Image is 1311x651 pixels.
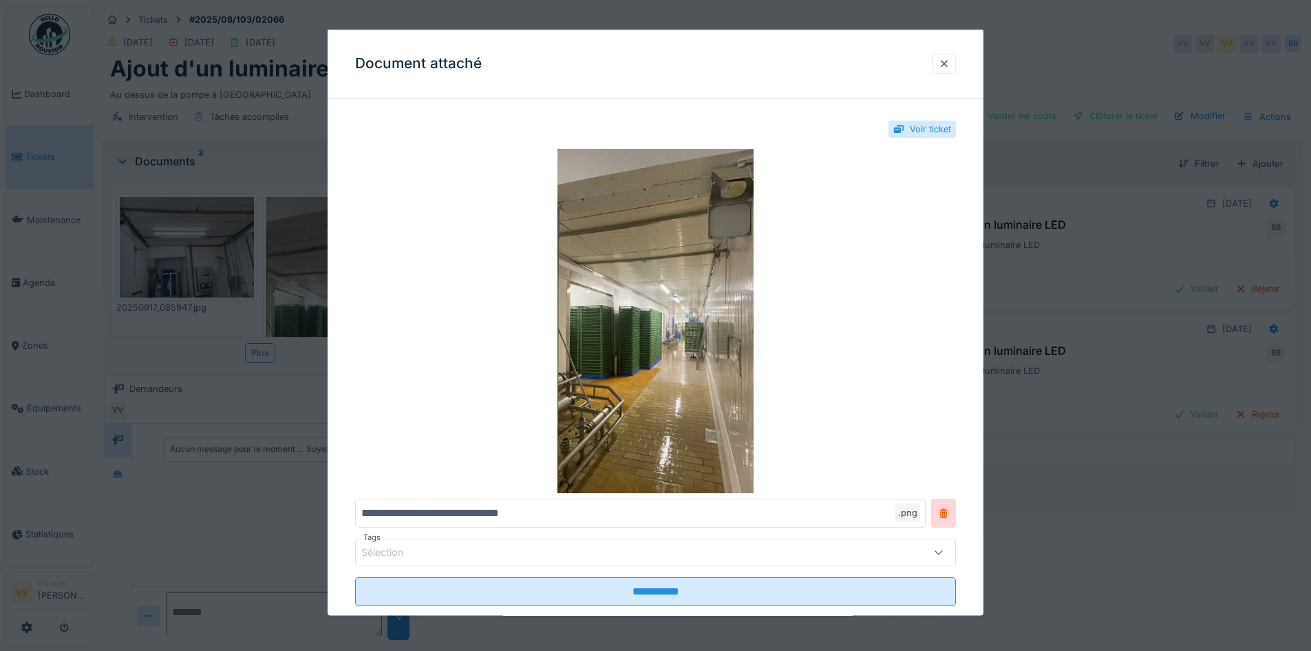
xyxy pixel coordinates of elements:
[355,149,956,493] img: c01956ac-ded1-4d89-ae8e-5db4adf18970-Capture%20d%27%C3%A9cran%202025-08-05%20121841.png
[355,55,482,72] h3: Document attaché
[361,532,383,544] label: Tags
[910,123,951,136] div: Voir ticket
[895,504,920,522] div: .png
[361,545,423,560] div: Sélection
